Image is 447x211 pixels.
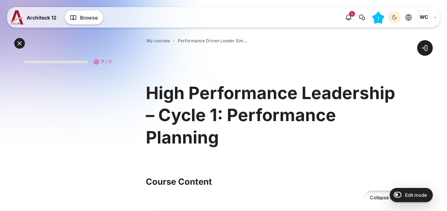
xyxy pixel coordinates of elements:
[101,59,104,65] span: 7
[146,36,401,45] nav: Navigation bar
[18,51,121,69] a: 7 / 17
[389,12,400,23] div: Dark Mode
[356,11,368,24] button: There are 0 unread conversations
[349,11,355,17] div: 5
[417,10,436,25] a: User menu
[11,10,24,25] img: A12
[372,11,384,24] div: Level #1
[146,82,401,148] h1: High Performance Leadership – Cycle 1: Performance Planning
[80,14,98,21] span: Browse
[65,10,103,25] button: Browse
[146,176,401,187] h3: Course Content
[402,11,415,24] button: Languages
[417,10,431,25] span: Wachirawit Chaiso
[105,59,112,65] span: / 17
[369,11,387,24] a: Level #1
[342,11,355,24] div: Show notification window with 5 new notifications
[370,194,395,201] span: Collapse all
[178,38,249,44] a: Performance Driven Leader Simulation_1
[147,38,170,44] a: My courses
[364,190,401,205] a: Collapse all
[388,11,401,24] button: Light Mode Dark Mode
[405,192,427,198] span: Edit mode
[11,10,59,25] a: A12 A12 Architeck 12
[27,14,57,21] span: Architeck 12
